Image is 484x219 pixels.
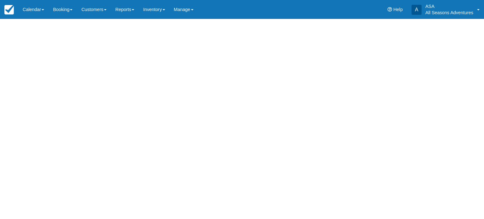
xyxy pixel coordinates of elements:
[425,9,473,16] p: All Seasons Adventures
[412,5,422,15] div: A
[4,5,14,14] img: checkfront-main-nav-mini-logo.png
[393,7,403,12] span: Help
[388,7,392,12] i: Help
[425,3,473,9] p: ASA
